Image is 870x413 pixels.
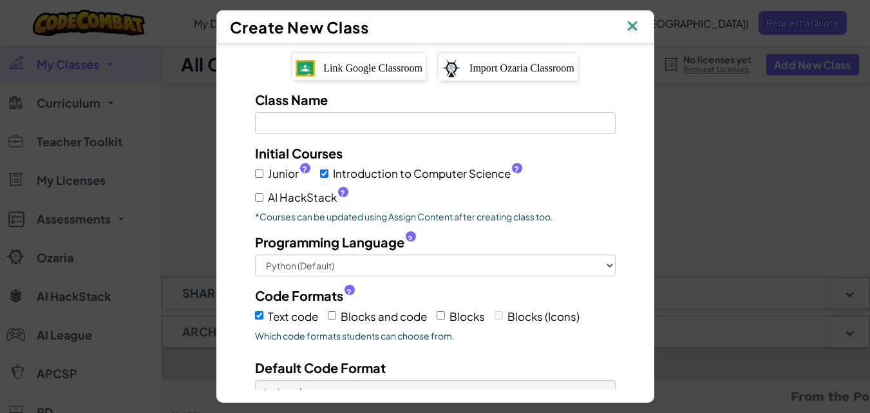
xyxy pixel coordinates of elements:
span: Text code [268,309,318,323]
input: Blocks (Icons) [495,311,503,320]
span: Junior [268,164,310,183]
span: ? [302,164,307,175]
span: Blocks [449,309,485,323]
span: Blocks and code [341,309,427,323]
input: Blocks [437,311,445,320]
span: ? [346,287,352,298]
span: Create New Class [230,17,369,37]
span: Default Code Format [255,360,386,376]
input: AI HackStack? [255,193,263,202]
span: Link Google Classroom [323,62,422,73]
label: Initial Courses [255,144,343,162]
input: Junior? [255,169,263,178]
input: Introduction to Computer Science? [320,169,328,178]
span: Introduction to Computer Science [333,164,522,183]
span: AI HackStack [268,188,348,207]
span: Import Ozaria Classroom [469,62,574,73]
img: IconClose.svg [624,17,641,37]
span: ? [340,188,345,198]
span: Code Formats [255,286,343,305]
span: ? [514,164,519,175]
input: Blocks and code [328,311,336,320]
span: Class Name [255,91,328,108]
p: *Courses can be updated using Assign Content after creating class too. [255,210,616,223]
span: ? [408,234,413,244]
span: Programming Language [255,233,404,251]
span: Which code formats students can choose from. [255,329,616,342]
img: ozaria-logo.png [442,59,461,77]
span: Blocks (Icons) [507,309,580,323]
img: IconGoogleClassroom.svg [296,60,315,77]
input: Text code [255,311,263,320]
